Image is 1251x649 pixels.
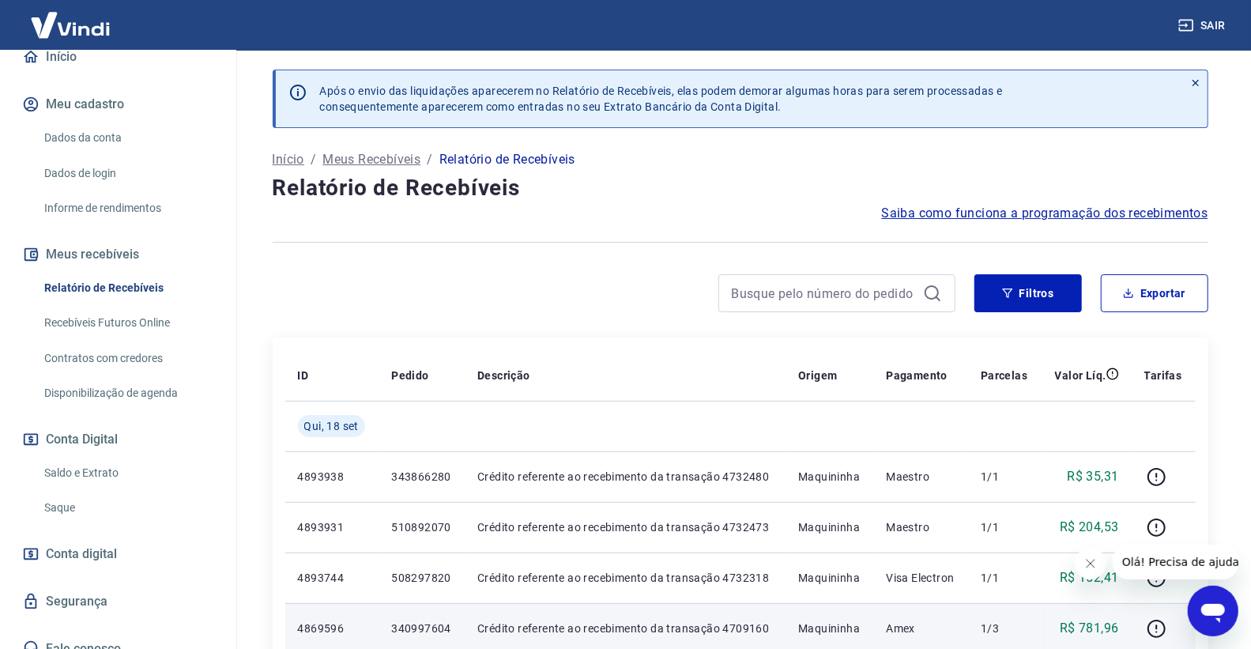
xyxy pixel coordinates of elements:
p: Maquininha [798,469,861,485]
p: Relatório de Recebíveis [439,150,575,169]
p: 508297820 [391,570,452,586]
p: Após o envio das liquidações aparecerem no Relatório de Recebíveis, elas podem demorar algumas ho... [320,83,1003,115]
p: ID [298,368,309,383]
p: Maestro [886,469,955,485]
p: 1/1 [981,519,1028,535]
p: R$ 35,31 [1067,467,1118,486]
img: Vindi [19,1,122,49]
p: R$ 204,53 [1060,518,1119,537]
a: Disponibilização de agenda [38,377,217,409]
a: Meus Recebíveis [322,150,420,169]
p: Crédito referente ao recebimento da transação 4709160 [477,621,773,636]
p: Valor Líq. [1055,368,1106,383]
p: Origem [798,368,837,383]
a: Relatório de Recebíveis [38,272,217,304]
button: Exportar [1101,274,1208,312]
p: 340997604 [391,621,452,636]
p: 4869596 [298,621,367,636]
span: Olá! Precisa de ajuda? [9,11,133,24]
button: Filtros [974,274,1082,312]
p: 1/3 [981,621,1028,636]
a: Início [273,150,304,169]
p: Parcelas [981,368,1027,383]
p: Maquininha [798,621,861,636]
a: Saiba como funciona a programação dos recebimentos [882,204,1208,223]
button: Meus recebíveis [19,237,217,272]
p: Visa Electron [886,570,955,586]
span: Conta digital [46,543,117,565]
p: Amex [886,621,955,636]
a: Início [19,40,217,74]
iframe: Fechar mensagem [1075,548,1106,579]
p: R$ 152,41 [1060,568,1119,587]
iframe: Botão para abrir a janela de mensagens [1188,586,1238,636]
p: Crédito referente ao recebimento da transação 4732473 [477,519,773,535]
a: Saldo e Extrato [38,457,217,489]
button: Sair [1175,11,1232,40]
p: Pedido [391,368,428,383]
span: Qui, 18 set [304,418,359,434]
a: Dados de login [38,157,217,190]
p: 4893744 [298,570,367,586]
button: Conta Digital [19,422,217,457]
a: Informe de rendimentos [38,192,217,225]
p: Crédito referente ao recebimento da transação 4732480 [477,469,773,485]
a: Saque [38,492,217,524]
p: Maestro [886,519,955,535]
p: Pagamento [886,368,948,383]
h4: Relatório de Recebíveis [273,172,1208,204]
p: Maquininha [798,519,861,535]
a: Recebíveis Futuros Online [38,307,217,339]
a: Segurança [19,584,217,619]
p: Crédito referente ao recebimento da transação 4732318 [477,570,773,586]
button: Meu cadastro [19,87,217,122]
p: 343866280 [391,469,452,485]
p: / [311,150,316,169]
iframe: Mensagem da empresa [1113,545,1238,579]
p: 4893931 [298,519,367,535]
p: 510892070 [391,519,452,535]
p: R$ 781,96 [1060,619,1119,638]
p: 4893938 [298,469,367,485]
a: Contratos com credores [38,342,217,375]
a: Dados da conta [38,122,217,154]
p: Tarifas [1144,368,1182,383]
p: 1/1 [981,570,1028,586]
p: 1/1 [981,469,1028,485]
a: Conta digital [19,537,217,572]
p: / [427,150,432,169]
input: Busque pelo número do pedido [732,281,917,305]
p: Maquininha [798,570,861,586]
p: Descrição [477,368,530,383]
